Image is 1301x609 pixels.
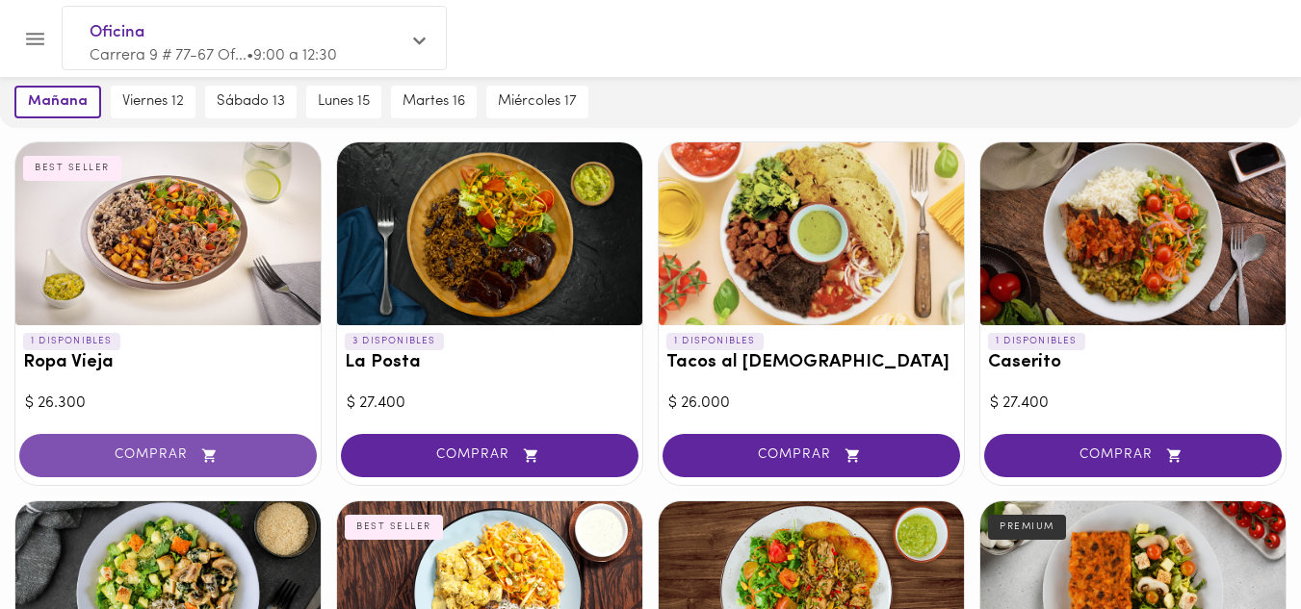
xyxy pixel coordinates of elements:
div: La Posta [337,142,642,325]
div: Tacos al Pastor [659,142,964,325]
span: miércoles 17 [498,93,577,111]
div: $ 26.300 [25,393,311,415]
div: BEST SELLER [345,515,443,540]
span: sábado 13 [217,93,285,111]
div: Caserito [980,142,1286,325]
h3: Tacos al [DEMOGRAPHIC_DATA] [666,353,956,373]
p: 1 DISPONIBLES [988,333,1085,350]
span: martes 16 [403,93,465,111]
button: miércoles 17 [486,86,588,118]
button: martes 16 [391,86,477,118]
button: COMPRAR [341,434,638,477]
h3: Ropa Vieja [23,353,313,373]
button: viernes 12 [111,86,195,118]
div: BEST SELLER [23,156,121,181]
button: sábado 13 [205,86,297,118]
span: COMPRAR [687,447,936,464]
span: COMPRAR [365,447,614,464]
button: mañana [14,86,101,118]
div: Ropa Vieja [15,142,321,325]
div: PREMIUM [988,515,1066,540]
h3: Caserito [988,353,1278,373]
button: COMPRAR [984,434,1282,477]
p: 1 DISPONIBLES [666,333,764,350]
span: Oficina [90,20,400,45]
span: viernes 12 [122,93,184,111]
div: $ 27.400 [347,393,633,415]
div: $ 27.400 [990,393,1276,415]
button: COMPRAR [19,434,317,477]
h3: La Posta [345,353,635,373]
p: 3 DISPONIBLES [345,333,444,350]
span: lunes 15 [318,93,370,111]
span: COMPRAR [1008,447,1258,464]
iframe: Messagebird Livechat Widget [1189,497,1282,590]
button: COMPRAR [663,434,960,477]
button: Menu [12,15,59,63]
div: $ 26.000 [668,393,954,415]
button: lunes 15 [306,86,381,118]
span: mañana [28,93,88,111]
span: Carrera 9 # 77-67 Of... • 9:00 a 12:30 [90,48,337,63]
p: 1 DISPONIBLES [23,333,120,350]
span: COMPRAR [43,447,293,464]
